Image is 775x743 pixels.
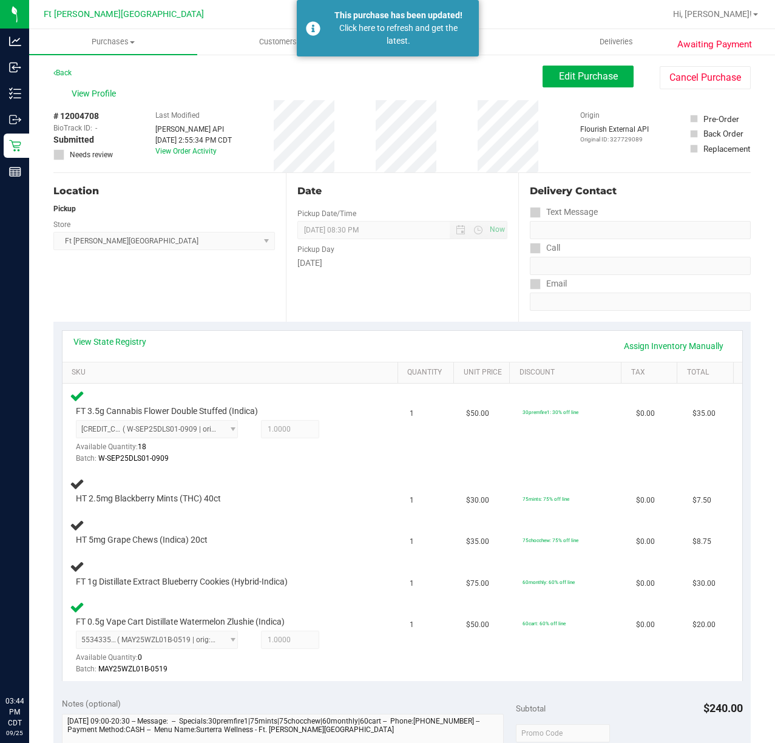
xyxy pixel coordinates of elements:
[530,184,751,198] div: Delivery Contact
[636,495,655,506] span: $0.00
[583,36,649,47] span: Deliveries
[73,336,146,348] a: View State Registry
[53,110,99,123] span: # 12004708
[72,87,120,100] span: View Profile
[76,405,258,417] span: FT 3.5g Cannabis Flower Double Stuffed (Indica)
[410,495,414,506] span: 1
[155,147,217,155] a: View Order Activity
[673,9,752,19] span: Hi, [PERSON_NAME]!
[9,35,21,47] inline-svg: Analytics
[616,336,731,356] a: Assign Inventory Manually
[466,536,489,548] span: $35.00
[523,579,575,585] span: 60monthly: 60% off line
[687,368,728,378] a: Total
[9,140,21,152] inline-svg: Retail
[155,135,232,146] div: [DATE] 2:55:34 PM CDT
[692,536,711,548] span: $8.75
[297,184,507,198] div: Date
[138,443,146,451] span: 18
[198,36,365,47] span: Customers
[703,127,743,140] div: Back Order
[9,166,21,178] inline-svg: Reports
[76,438,246,462] div: Available Quantity:
[197,29,365,55] a: Customers
[9,61,21,73] inline-svg: Inbound
[533,29,701,55] a: Deliveries
[29,29,197,55] a: Purchases
[516,704,546,713] span: Subtotal
[53,184,275,198] div: Location
[95,123,97,134] span: -
[530,275,567,293] label: Email
[76,616,285,628] span: FT 0.5g Vape Cart Distillate Watermelon Zlushie (Indica)
[410,578,414,589] span: 1
[76,665,96,673] span: Batch:
[12,646,49,682] iframe: Resource center
[523,537,578,543] span: 75chocchew: 75% off line
[410,536,414,548] span: 1
[580,124,649,144] div: Flourish External API
[29,36,197,47] span: Purchases
[72,368,393,378] a: SKU
[523,620,566,626] span: 60cart: 60% off line
[519,368,617,378] a: Discount
[297,208,356,219] label: Pickup Date/Time
[703,702,743,714] span: $240.00
[523,496,569,502] span: 75mints: 75% off line
[703,143,750,155] div: Replacement
[692,619,716,631] span: $20.00
[692,578,716,589] span: $30.00
[327,22,470,47] div: Click here to refresh and get the latest.
[580,135,649,144] p: Original ID: 327729089
[5,696,24,728] p: 03:44 PM CDT
[636,619,655,631] span: $0.00
[76,454,96,463] span: Batch:
[410,408,414,419] span: 1
[5,728,24,738] p: 09/25
[76,576,288,588] span: FT 1g Distillate Extract Blueberry Cookies (Hybrid-Indica)
[559,70,618,82] span: Edit Purchase
[53,123,92,134] span: BioTrack ID:
[76,534,208,546] span: HT 5mg Grape Chews (Indica) 20ct
[703,113,739,125] div: Pre-Order
[523,409,578,415] span: 30premfire1: 30% off line
[9,114,21,126] inline-svg: Outbound
[53,219,70,230] label: Store
[636,536,655,548] span: $0.00
[53,134,94,146] span: Submitted
[580,110,600,121] label: Origin
[692,408,716,419] span: $35.00
[53,69,72,77] a: Back
[530,203,598,221] label: Text Message
[631,368,672,378] a: Tax
[407,368,448,378] a: Quantity
[138,653,142,662] span: 0
[516,724,610,742] input: Promo Code
[466,619,489,631] span: $50.00
[636,408,655,419] span: $0.00
[155,110,200,121] label: Last Modified
[410,619,414,631] span: 1
[9,87,21,100] inline-svg: Inventory
[155,124,232,135] div: [PERSON_NAME] API
[62,699,121,708] span: Notes (optional)
[466,495,489,506] span: $30.00
[530,257,751,275] input: Format: (999) 999-9999
[692,495,711,506] span: $7.50
[530,221,751,239] input: Format: (999) 999-9999
[543,66,634,87] button: Edit Purchase
[466,578,489,589] span: $75.00
[530,239,560,257] label: Call
[53,205,76,213] strong: Pickup
[98,665,168,673] span: MAY25WZL01B-0519
[70,149,113,160] span: Needs review
[76,649,246,673] div: Available Quantity:
[636,578,655,589] span: $0.00
[466,408,489,419] span: $50.00
[327,9,470,22] div: This purchase has been updated!
[660,66,751,89] button: Cancel Purchase
[677,38,752,52] span: Awaiting Payment
[297,257,507,270] div: [DATE]
[464,368,505,378] a: Unit Price
[44,9,204,19] span: Ft [PERSON_NAME][GEOGRAPHIC_DATA]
